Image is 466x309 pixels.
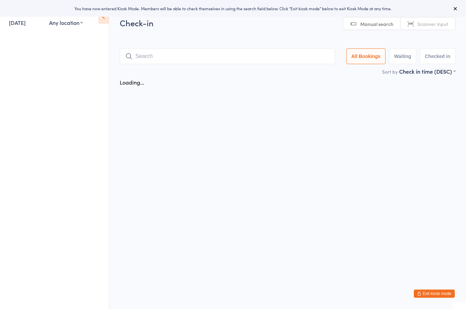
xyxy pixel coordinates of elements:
span: Scanner input [418,20,448,27]
label: Sort by [382,68,398,75]
div: Check in time (DESC) [399,68,455,75]
span: Manual search [360,20,393,27]
button: Checked in [420,48,455,64]
div: You have now entered Kiosk Mode. Members will be able to check themselves in using the search fie... [11,5,455,11]
button: Waiting [389,48,416,64]
a: [DATE] [9,19,26,26]
div: Any location [49,19,83,26]
input: Search [120,48,335,64]
div: Loading... [120,78,144,86]
h2: Check-in [120,17,455,28]
button: Exit kiosk mode [414,290,455,298]
button: All Bookings [346,48,386,64]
